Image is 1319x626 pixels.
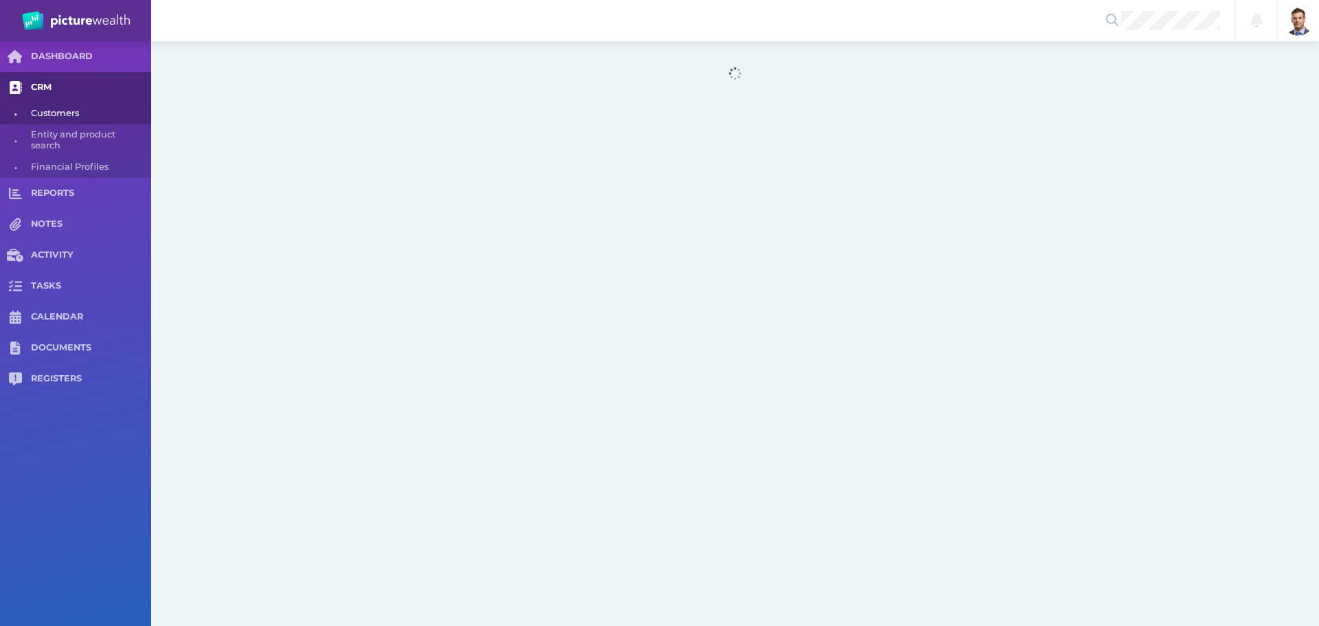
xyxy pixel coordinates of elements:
span: CALENDAR [31,311,151,323]
img: PW [22,11,130,30]
span: Customers [31,103,146,124]
span: ACTIVITY [31,249,151,261]
span: REGISTERS [31,373,151,385]
span: NOTES [31,219,151,230]
img: Brad Bond [1283,5,1314,36]
span: CRM [31,82,151,93]
span: Entity and product search [31,124,146,157]
span: REPORTS [31,188,151,199]
span: DOCUMENTS [31,342,151,354]
span: Financial Profiles [31,157,146,178]
span: DASHBOARD [31,51,151,63]
span: TASKS [31,280,151,292]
